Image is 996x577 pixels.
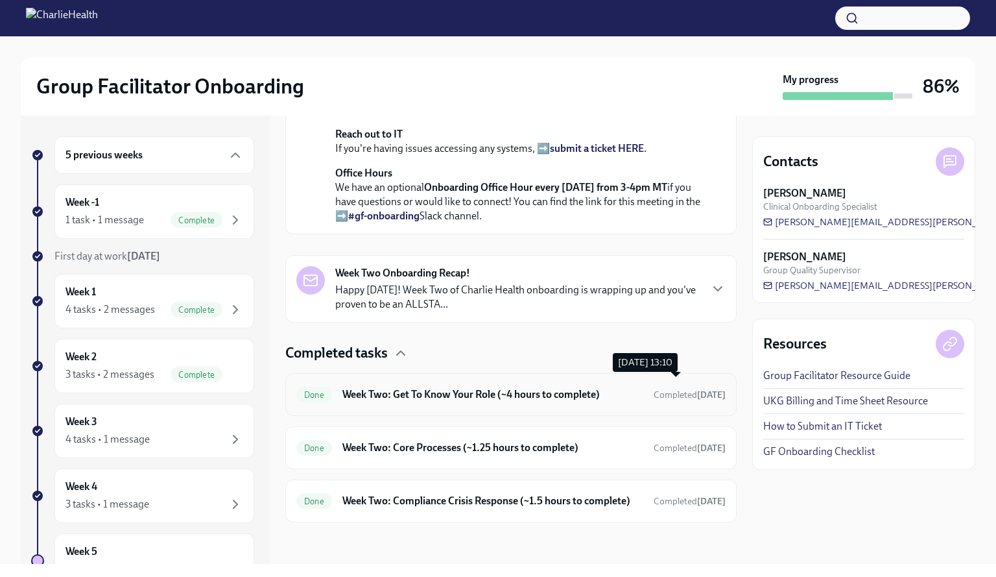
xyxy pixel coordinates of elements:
[65,213,144,227] div: 1 task • 1 message
[654,443,726,454] span: Completed
[65,148,143,162] h6: 5 previous weeks
[65,432,150,447] div: 4 tasks • 1 message
[342,441,643,455] h6: Week Two: Core Processes (~1.25 hours to complete)
[26,8,98,29] img: CharlieHealth
[65,497,149,511] div: 3 tasks • 1 message
[31,249,254,264] a: First day at work[DATE]
[171,370,222,380] span: Complete
[424,181,667,193] strong: Onboarding Office Hour every [DATE] from 3-4pm MT
[31,274,254,328] a: Week 14 tasks • 2 messagesComplete
[763,394,928,408] a: UKG Billing and Time Sheet Resource
[763,419,882,434] a: How to Submit an IT Ticket
[335,127,705,156] p: If you're having issues accessing any systems, ➡️ .
[697,389,726,400] strong: [DATE]
[550,142,644,154] a: submit a ticket HERE
[31,339,254,393] a: Week 23 tasks • 2 messagesComplete
[65,285,96,299] h6: Week 1
[31,469,254,523] a: Week 43 tasks • 1 message
[31,184,254,239] a: Week -11 task • 1 messageComplete
[763,186,846,201] strong: [PERSON_NAME]
[127,250,160,262] strong: [DATE]
[763,264,860,276] span: Group Quality Supervisor
[763,334,827,354] h4: Resources
[296,390,332,400] span: Done
[296,491,726,511] a: DoneWeek Two: Compliance Crisis Response (~1.5 hours to complete)Completed[DATE]
[697,496,726,507] strong: [DATE]
[335,266,470,280] strong: Week Two Onboarding Recap!
[65,415,97,429] h6: Week 3
[285,343,388,363] h4: Completed tasks
[335,128,403,140] strong: Reach out to IT
[296,443,332,453] span: Done
[342,387,643,402] h6: Week Two: Get To Know Your Role (~4 hours to complete)
[54,250,160,262] span: First day at work
[65,350,97,364] h6: Week 2
[335,167,392,179] strong: Office Hours
[654,495,726,508] span: September 13th, 2025 16:33
[763,152,818,171] h4: Contacts
[923,75,960,98] h3: 86%
[763,201,877,213] span: Clinical Onboarding Specialist
[54,136,254,174] div: 5 previous weeks
[296,497,332,506] span: Done
[342,494,643,508] h6: Week Two: Compliance Crisis Response (~1.5 hours to complete)
[65,302,155,317] div: 4 tasks • 2 messages
[335,283,700,312] p: Happy [DATE]! Week Two of Charlie Health onboarding is wrapping up and you've proven to be an ALL...
[36,73,304,99] h2: Group Facilitator Onboarding
[296,437,726,458] a: DoneWeek Two: Core Processes (~1.25 hours to complete)Completed[DATE]
[65,562,95,576] div: 2 tasks
[171,305,222,315] span: Complete
[348,210,420,222] a: #gf-onboarding
[65,195,99,210] h6: Week -1
[31,404,254,458] a: Week 34 tasks • 1 message
[65,480,97,494] h6: Week 4
[763,445,875,459] a: GF Onboarding Checklist
[285,343,737,363] div: Completed tasks
[171,215,222,225] span: Complete
[335,166,705,223] p: We have an optional if you have questions or would like to connect! You can find the link for thi...
[783,73,838,87] strong: My progress
[763,250,846,264] strong: [PERSON_NAME]
[65,545,97,559] h6: Week 5
[296,384,726,405] a: DoneWeek Two: Get To Know Your Role (~4 hours to complete)Completed[DATE]
[654,496,726,507] span: Completed
[697,443,726,454] strong: [DATE]
[654,389,726,400] span: Completed
[763,369,910,383] a: Group Facilitator Resource Guide
[65,367,154,382] div: 3 tasks • 2 messages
